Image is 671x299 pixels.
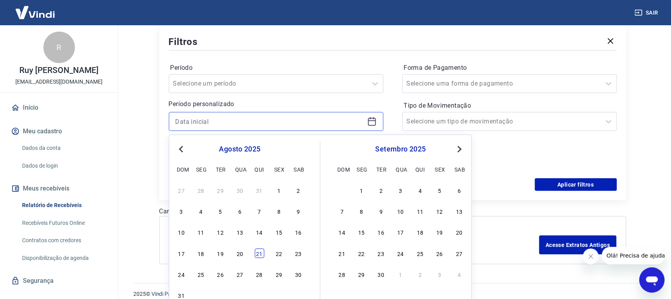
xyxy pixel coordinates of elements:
[196,249,206,258] div: Choose segunda-feira, 18 de agosto de 2025
[294,228,303,237] div: Choose sábado, 16 de agosto de 2025
[216,207,225,216] div: Choose terça-feira, 5 de agosto de 2025
[255,164,264,174] div: qui
[376,228,386,237] div: Choose terça-feira, 16 de setembro de 2025
[415,207,425,216] div: Choose quinta-feira, 11 de setembro de 2025
[19,140,108,156] a: Dados da conta
[274,269,284,279] div: Choose sexta-feira, 29 de agosto de 2025
[177,269,186,279] div: Choose domingo, 24 de agosto de 2025
[337,228,347,237] div: Choose domingo, 14 de setembro de 2025
[336,185,465,280] div: month 2025-09
[602,247,665,264] iframe: Mensagem da empresa
[15,78,103,86] p: [EMAIL_ADDRESS][DOMAIN_NAME]
[19,197,108,213] a: Relatório de Recebíveis
[454,164,464,174] div: sab
[294,207,303,216] div: Choose sábado, 9 de agosto de 2025
[196,185,206,195] div: Choose segunda-feira, 28 de julho de 2025
[294,269,303,279] div: Choose sábado, 30 de agosto de 2025
[337,269,347,279] div: Choose domingo, 28 de setembro de 2025
[216,164,225,174] div: ter
[216,185,225,195] div: Choose terça-feira, 29 de julho de 2025
[376,164,386,174] div: ter
[9,180,108,197] button: Meus recebíveis
[357,269,366,279] div: Choose segunda-feira, 29 de setembro de 2025
[357,249,366,258] div: Choose segunda-feira, 22 de setembro de 2025
[396,249,406,258] div: Choose quarta-feira, 24 de setembro de 2025
[376,249,386,258] div: Choose terça-feira, 23 de setembro de 2025
[235,228,245,237] div: Choose quarta-feira, 13 de agosto de 2025
[274,228,284,237] div: Choose sexta-feira, 15 de agosto de 2025
[357,164,366,174] div: seg
[435,207,445,216] div: Choose sexta-feira, 12 de setembro de 2025
[9,99,108,116] a: Início
[9,123,108,140] button: Meu cadastro
[337,164,347,174] div: dom
[255,228,264,237] div: Choose quinta-feira, 14 de agosto de 2025
[294,185,303,195] div: Choose sábado, 2 de agosto de 2025
[235,249,245,258] div: Choose quarta-feira, 20 de agosto de 2025
[255,207,264,216] div: Choose quinta-feira, 7 de agosto de 2025
[404,101,615,110] label: Tipo de Movimentação
[337,207,347,216] div: Choose domingo, 7 de setembro de 2025
[196,164,206,174] div: seg
[255,185,264,195] div: Choose quinta-feira, 31 de julho de 2025
[396,207,406,216] div: Choose quarta-feira, 10 de setembro de 2025
[176,144,186,154] button: Previous Month
[454,269,464,279] div: Choose sábado, 4 de outubro de 2025
[415,164,425,174] div: qui
[633,6,662,20] button: Sair
[5,6,66,12] span: Olá! Precisa de ajuda?
[376,269,386,279] div: Choose terça-feira, 30 de setembro de 2025
[337,185,347,195] div: Choose domingo, 31 de agosto de 2025
[396,185,406,195] div: Choose quarta-feira, 3 de setembro de 2025
[337,249,347,258] div: Choose domingo, 21 de setembro de 2025
[235,185,245,195] div: Choose quarta-feira, 30 de julho de 2025
[274,164,284,174] div: sex
[274,185,284,195] div: Choose sexta-feira, 1 de agosto de 2025
[455,144,464,154] button: Next Month
[169,99,383,109] p: Período personalizado
[583,249,599,264] iframe: Fechar mensagem
[376,207,386,216] div: Choose terça-feira, 9 de setembro de 2025
[357,185,366,195] div: Choose segunda-feira, 1 de setembro de 2025
[376,185,386,195] div: Choose terça-feira, 2 de setembro de 2025
[454,207,464,216] div: Choose sábado, 13 de setembro de 2025
[133,290,652,298] p: 2025 ©
[435,185,445,195] div: Choose sexta-feira, 5 de setembro de 2025
[19,250,108,266] a: Disponibilização de agenda
[43,32,75,63] div: R
[639,267,665,293] iframe: Botão para abrir a janela de mensagens
[235,207,245,216] div: Choose quarta-feira, 6 de agosto de 2025
[9,272,108,290] a: Segurança
[454,249,464,258] div: Choose sábado, 27 de setembro de 2025
[435,269,445,279] div: Choose sexta-feira, 3 de outubro de 2025
[19,158,108,174] a: Dados de login
[235,164,245,174] div: qua
[454,185,464,195] div: Choose sábado, 6 de setembro de 2025
[415,269,425,279] div: Choose quinta-feira, 2 de outubro de 2025
[539,235,616,254] a: Acesse Extratos Antigos
[159,207,626,216] p: Carregando...
[435,228,445,237] div: Choose sexta-feira, 19 de setembro de 2025
[357,228,366,237] div: Choose segunda-feira, 15 de setembro de 2025
[19,215,108,231] a: Recebíveis Futuros Online
[216,228,225,237] div: Choose terça-feira, 12 de agosto de 2025
[396,228,406,237] div: Choose quarta-feira, 17 de setembro de 2025
[177,228,186,237] div: Choose domingo, 10 de agosto de 2025
[357,207,366,216] div: Choose segunda-feira, 8 de setembro de 2025
[151,291,196,297] a: Vindi Pagamentos
[294,249,303,258] div: Choose sábado, 23 de agosto de 2025
[196,228,206,237] div: Choose segunda-feira, 11 de agosto de 2025
[294,164,303,174] div: sab
[404,63,615,73] label: Forma de Pagamento
[255,269,264,279] div: Choose quinta-feira, 28 de agosto de 2025
[169,36,198,48] h5: Filtros
[415,249,425,258] div: Choose quinta-feira, 25 de setembro de 2025
[216,269,225,279] div: Choose terça-feira, 26 de agosto de 2025
[196,207,206,216] div: Choose segunda-feira, 4 de agosto de 2025
[19,232,108,249] a: Contratos com credores
[216,249,225,258] div: Choose terça-feira, 19 de agosto de 2025
[255,249,264,258] div: Choose quinta-feira, 21 de agosto de 2025
[336,144,465,154] div: setembro 2025
[274,249,284,258] div: Choose sexta-feira, 22 de agosto de 2025
[9,0,61,24] img: Vindi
